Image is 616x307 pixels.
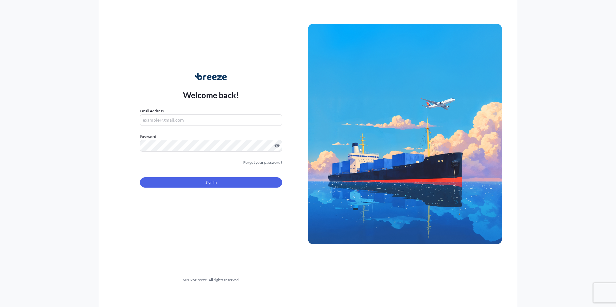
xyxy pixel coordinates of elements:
button: Sign In [140,177,282,188]
a: Forgot your password? [243,159,282,166]
label: Email Address [140,108,164,114]
p: Welcome back! [183,90,239,100]
input: example@gmail.com [140,114,282,126]
div: © 2025 Breeze. All rights reserved. [114,277,308,283]
img: Ship illustration [308,24,502,244]
label: Password [140,134,282,140]
span: Sign In [206,179,217,186]
button: Show password [274,143,280,148]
